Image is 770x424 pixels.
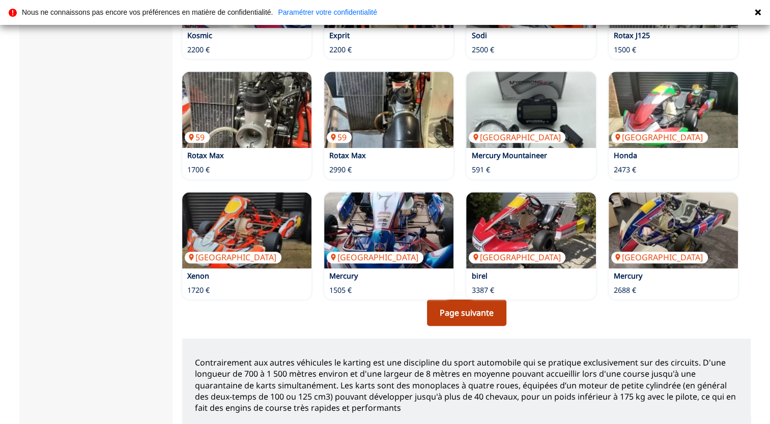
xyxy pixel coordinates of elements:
[611,132,708,143] p: [GEOGRAPHIC_DATA]
[427,299,506,326] a: Page suivante
[324,72,453,148] a: Rotax Max59
[614,165,636,175] p: 2473 €
[182,192,311,268] img: Xenon
[471,150,547,160] a: Mercury Mountaineer
[469,252,565,263] p: [GEOGRAPHIC_DATA]
[329,31,350,40] a: Exprit
[187,31,212,40] a: Kosmic
[187,271,209,281] a: Xenon
[324,72,453,148] img: Rotax Max
[614,31,650,40] a: Rotax J125
[611,252,708,263] p: [GEOGRAPHIC_DATA]
[187,45,210,55] p: 2200 €
[471,31,487,40] a: Sodi
[324,192,453,268] img: Mercury
[195,357,738,414] p: Contrairement aux autres véhicules le karting est une discipline du sport automobile qui se prati...
[471,285,494,295] p: 3387 €
[187,285,210,295] p: 1720 €
[22,9,273,16] p: Nous ne connaissons pas encore vos préférences en matière de confidentialité.
[329,165,352,175] p: 2990 €
[182,72,311,148] a: Rotax Max59
[182,192,311,268] a: Xenon[GEOGRAPHIC_DATA]
[609,72,738,148] a: Honda[GEOGRAPHIC_DATA]
[609,192,738,268] a: Mercury[GEOGRAPHIC_DATA]
[329,150,366,160] a: Rotax Max
[609,72,738,148] img: Honda
[187,150,224,160] a: Rotax Max
[329,45,352,55] p: 2200 €
[469,132,565,143] p: [GEOGRAPHIC_DATA]
[185,252,281,263] p: [GEOGRAPHIC_DATA]
[327,132,352,143] p: 59
[327,252,423,263] p: [GEOGRAPHIC_DATA]
[329,285,352,295] p: 1505 €
[466,192,595,268] a: birel[GEOGRAPHIC_DATA]
[278,9,377,16] a: Paramétrer votre confidentialité
[466,72,595,148] a: Mercury Mountaineer[GEOGRAPHIC_DATA]
[614,271,642,281] a: Mercury
[182,72,311,148] img: Rotax Max
[471,45,494,55] p: 2500 €
[466,192,595,268] img: birel
[466,72,595,148] img: Mercury Mountaineer
[329,271,358,281] a: Mercury
[324,192,453,268] a: Mercury[GEOGRAPHIC_DATA]
[187,165,210,175] p: 1700 €
[614,285,636,295] p: 2688 €
[185,132,210,143] p: 59
[609,192,738,268] img: Mercury
[614,45,636,55] p: 1500 €
[471,165,490,175] p: 591 €
[614,150,637,160] a: Honda
[471,271,487,281] a: birel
